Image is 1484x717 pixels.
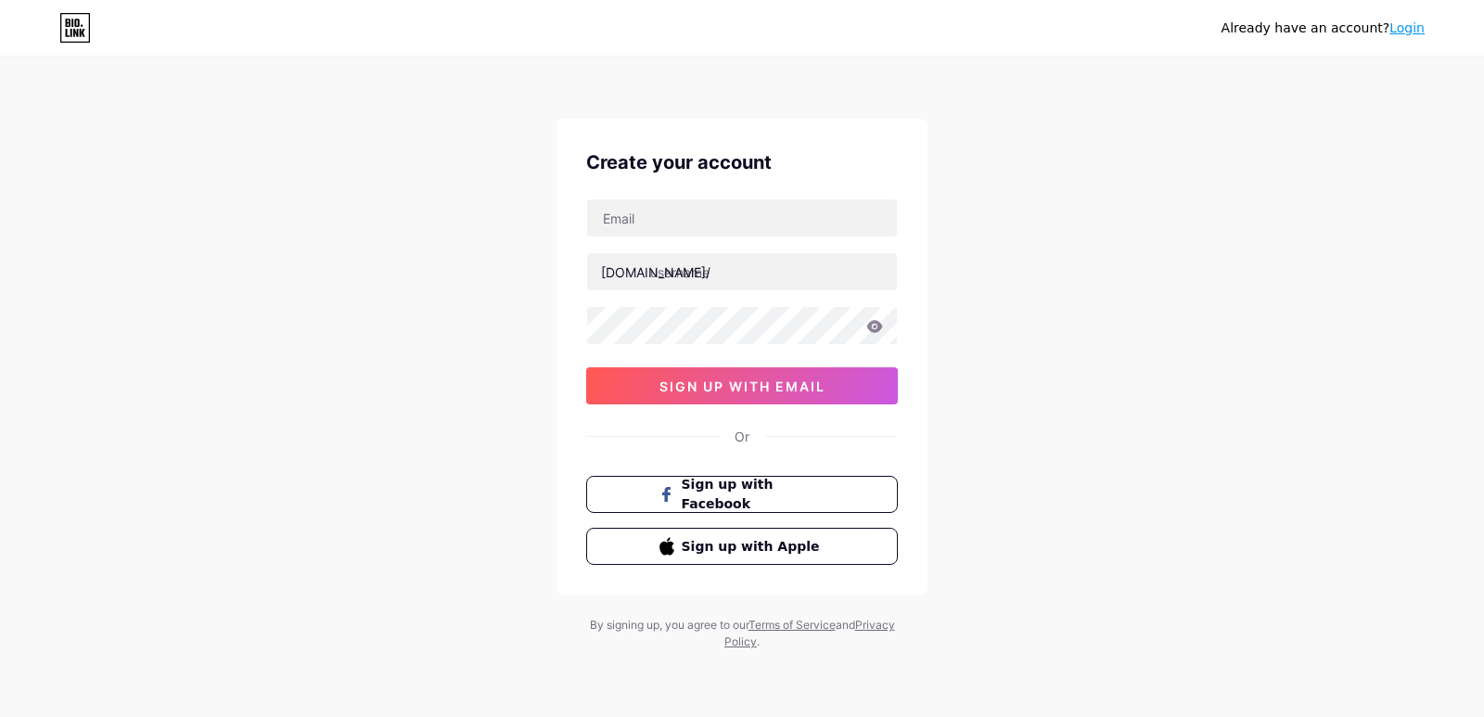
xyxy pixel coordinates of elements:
[1389,20,1425,35] a: Login
[659,378,825,394] span: sign up with email
[587,253,897,290] input: username
[586,528,898,565] button: Sign up with Apple
[601,262,710,282] div: [DOMAIN_NAME]/
[584,617,900,650] div: By signing up, you agree to our and .
[587,199,897,237] input: Email
[735,427,749,446] div: Or
[586,476,898,513] button: Sign up with Facebook
[682,537,825,557] span: Sign up with Apple
[748,618,836,632] a: Terms of Service
[1222,19,1425,38] div: Already have an account?
[682,475,825,514] span: Sign up with Facebook
[586,148,898,176] div: Create your account
[586,367,898,404] button: sign up with email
